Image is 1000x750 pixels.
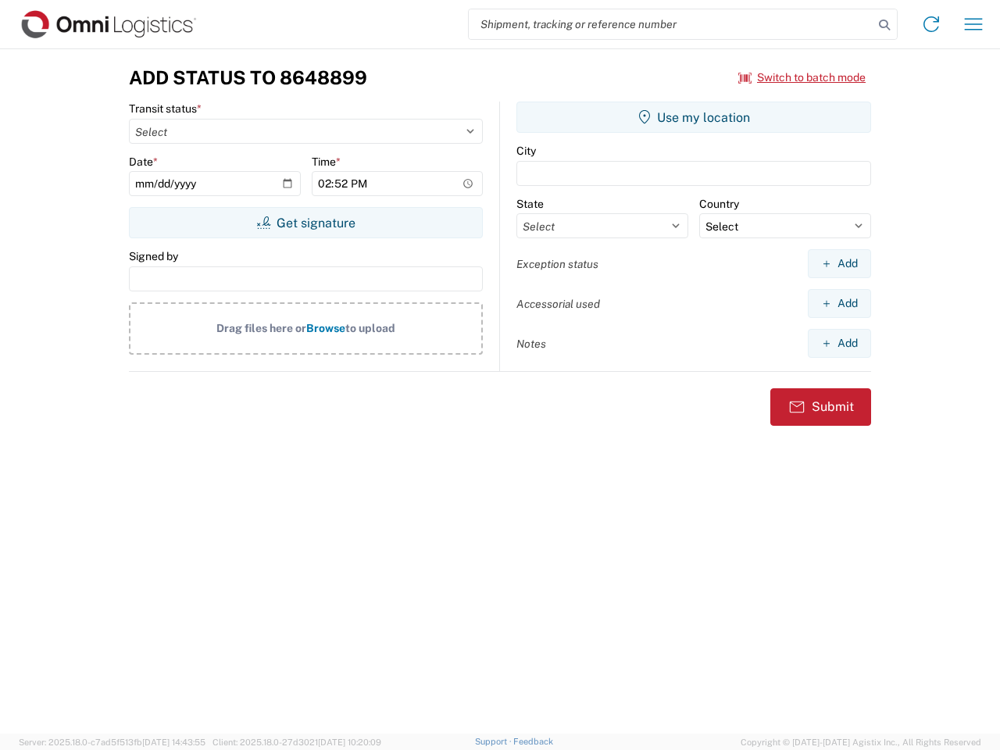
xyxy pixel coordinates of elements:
[129,207,483,238] button: Get signature
[699,197,739,211] label: Country
[469,9,873,39] input: Shipment, tracking or reference number
[741,735,981,749] span: Copyright © [DATE]-[DATE] Agistix Inc., All Rights Reserved
[216,322,306,334] span: Drag files here or
[770,388,871,426] button: Submit
[808,289,871,318] button: Add
[129,102,202,116] label: Transit status
[516,144,536,158] label: City
[516,297,600,311] label: Accessorial used
[516,197,544,211] label: State
[212,737,381,747] span: Client: 2025.18.0-27d3021
[129,155,158,169] label: Date
[808,329,871,358] button: Add
[516,257,598,271] label: Exception status
[516,337,546,351] label: Notes
[808,249,871,278] button: Add
[345,322,395,334] span: to upload
[318,737,381,747] span: [DATE] 10:20:09
[516,102,871,133] button: Use my location
[306,322,345,334] span: Browse
[129,249,178,263] label: Signed by
[142,737,205,747] span: [DATE] 14:43:55
[513,737,553,746] a: Feedback
[475,737,514,746] a: Support
[738,65,866,91] button: Switch to batch mode
[312,155,341,169] label: Time
[129,66,367,89] h3: Add Status to 8648899
[19,737,205,747] span: Server: 2025.18.0-c7ad5f513fb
